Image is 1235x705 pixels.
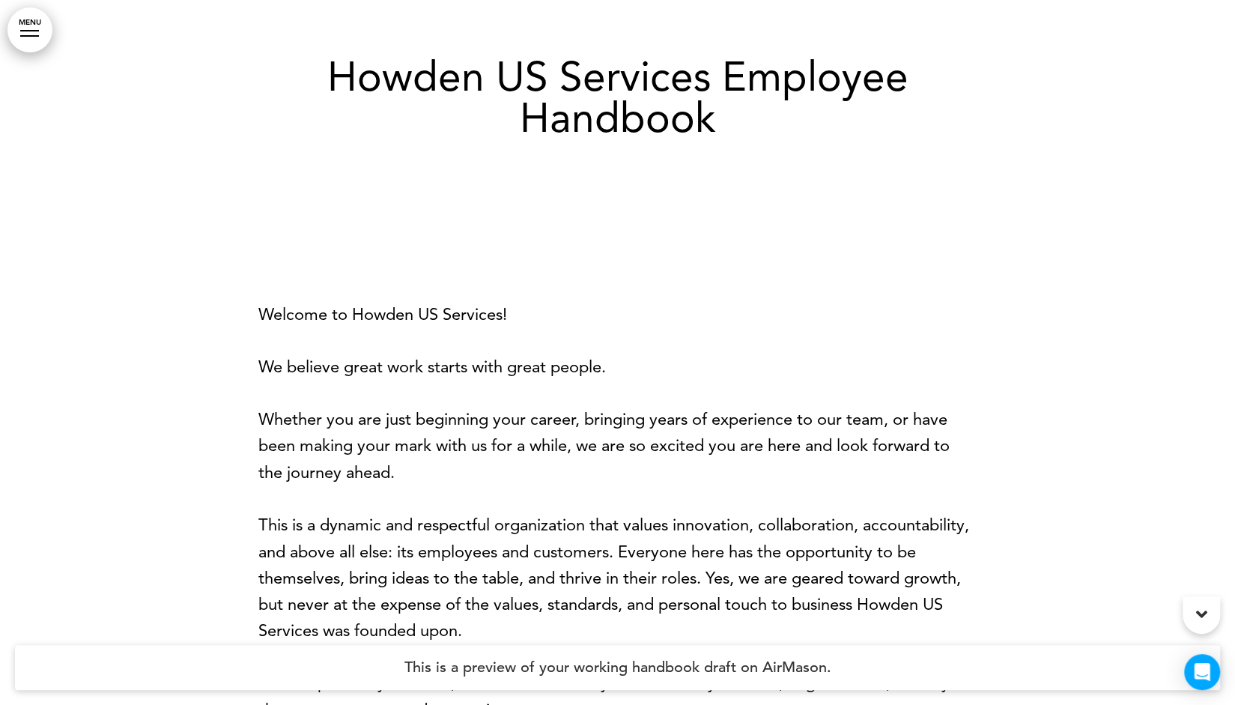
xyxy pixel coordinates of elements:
[258,301,977,327] p: Welcome to Howden US Services!
[258,354,977,380] p: We believe great work starts with great people.
[258,406,977,485] p: Whether you are just beginning your career, bringing years of experience to our team, or have bee...
[1184,654,1220,690] div: Open Intercom Messenger
[15,645,1220,690] h4: This is a preview of your working handbook draft on AirMason.
[7,7,52,52] a: MENU
[243,56,992,139] h1: Howden US Services Employee Handbook
[258,512,977,644] p: This is a dynamic and respectful organization that values innovation, collaboration, accountabili...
